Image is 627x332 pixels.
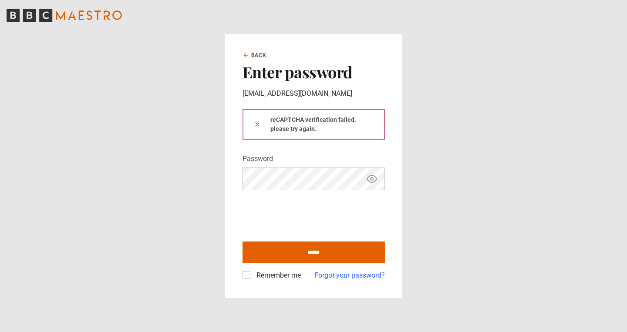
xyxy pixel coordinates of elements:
label: Remember me [253,270,301,281]
span: Back [251,51,267,59]
p: [EMAIL_ADDRESS][DOMAIN_NAME] [243,88,385,99]
svg: BBC Maestro [7,9,122,22]
a: Forgot your password? [314,270,385,281]
button: Show password [364,171,379,187]
div: reCAPTCHA verification failed, please try again. [243,109,385,140]
iframe: reCAPTCHA [243,197,375,231]
label: Password [243,154,273,164]
h2: Enter password [243,63,385,81]
a: Back [243,51,267,59]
